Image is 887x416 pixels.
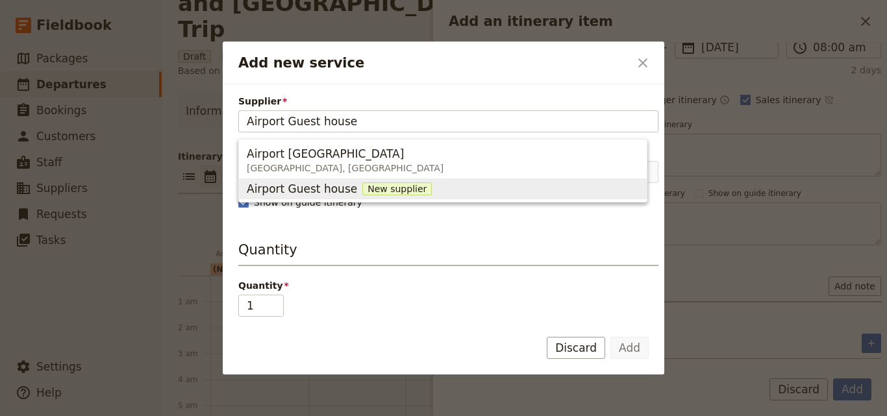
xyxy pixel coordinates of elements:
[238,295,284,317] input: Quantity
[254,196,362,209] span: Show on guide itinerary
[238,240,658,266] h3: Quantity
[610,337,649,359] button: Add
[547,337,605,359] button: Discard
[238,279,658,292] span: Quantity
[632,52,654,74] button: Close dialog
[238,53,629,73] h2: Add new service
[247,162,443,175] span: [GEOGRAPHIC_DATA], [GEOGRAPHIC_DATA]
[362,182,432,195] span: New supplier
[247,146,404,162] span: Airport [GEOGRAPHIC_DATA]
[247,114,650,129] input: Supplier
[247,181,357,197] span: Airport Guest house
[239,142,647,178] button: Airport [GEOGRAPHIC_DATA][GEOGRAPHIC_DATA], [GEOGRAPHIC_DATA]
[239,178,647,199] button: Airport Guest house New supplier
[238,95,658,108] span: Supplier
